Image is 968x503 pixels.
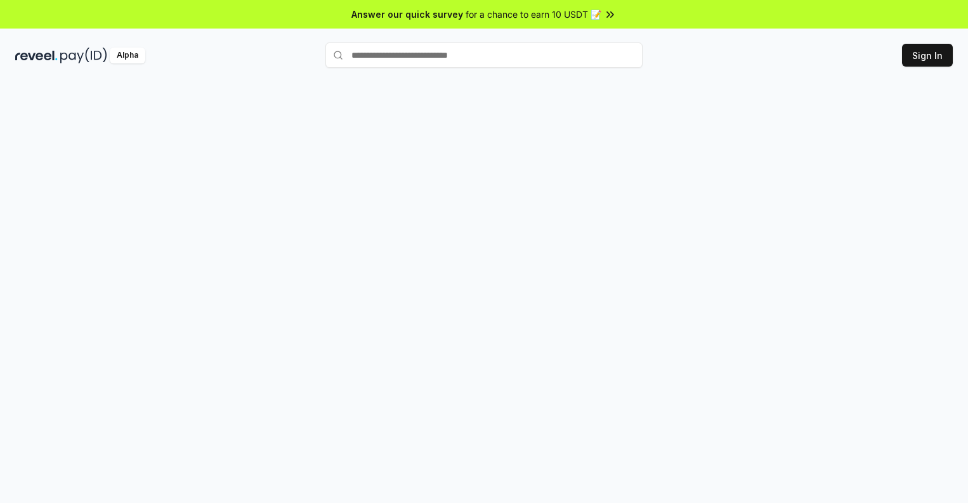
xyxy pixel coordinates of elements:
[902,44,953,67] button: Sign In
[60,48,107,63] img: pay_id
[351,8,463,21] span: Answer our quick survey
[15,48,58,63] img: reveel_dark
[110,48,145,63] div: Alpha
[466,8,601,21] span: for a chance to earn 10 USDT 📝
